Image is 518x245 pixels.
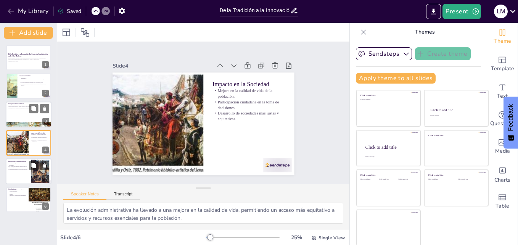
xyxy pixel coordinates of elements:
[356,73,436,84] button: Apply theme to all slides
[356,47,412,60] button: Sendsteps
[6,45,51,70] div: 1
[487,78,518,105] div: Add text boxes
[360,94,415,97] div: Click to add title
[8,163,29,166] p: Métodos científicos mejoraron la toma de decisiones.
[497,92,508,100] span: Text
[19,79,49,82] p: Las revoluciones sociales y políticas impulsaron nuevas formas de organización.
[19,74,49,77] p: Contexto Histórico
[42,90,49,97] div: 2
[360,99,415,101] div: Click to add text
[8,188,26,190] p: Conclusiones
[8,169,29,170] p: Transformación de la cultura organizacional.
[40,161,49,170] button: Delete Slide
[8,53,48,57] strong: De la Tradición a la Innovación: La Evolución Administrativa en la Edad Moderna
[495,202,509,210] span: Table
[8,107,49,109] p: Profesionalización de la administración pública.
[494,5,508,18] div: l m
[60,234,206,241] div: Slide 4 / 6
[370,23,479,41] p: Themes
[8,106,49,107] p: Burocratización de las instituciones para mayor eficiencia.
[60,26,72,39] div: Layout
[31,132,49,134] p: Impacto en la Sociedad
[8,60,49,62] p: Generated with [URL]
[42,203,49,210] div: 6
[6,130,51,155] div: 4
[29,161,38,170] button: Duplicate Slide
[487,23,518,50] div: Change the overall theme
[63,203,343,224] textarea: La evolución administrativa ha llevado a una mejora en la calidad de vida, permitiendo un acceso ...
[42,61,49,68] div: 1
[58,8,81,15] div: Saved
[487,133,518,160] div: Add images, graphics, shapes or video
[398,179,415,181] div: Click to add text
[491,64,514,73] span: Template
[6,5,52,17] button: My Library
[19,76,49,79] p: La administración se desarrolló en un contexto de cambios significativos.
[487,50,518,78] div: Add ready made slides
[19,82,49,83] p: La centralización del poder fue una característica clave.
[487,105,518,133] div: Get real-time input from your audience
[360,174,415,177] div: Click to add title
[31,134,49,137] p: Mejora en la calidad de vida de la población.
[8,103,49,105] p: Principales Características
[8,58,49,60] p: Esta presentación explora la evolución de la administración desde enfoques tradicionales hasta in...
[430,115,481,117] div: Click to add text
[8,195,26,198] p: Innovación continua es necesaria para el futuro.
[442,4,481,19] button: Present
[6,187,51,212] div: 6
[31,140,49,142] p: Desarrollo de sociedades más justas y equitativas.
[175,11,247,90] div: Slide 4
[319,235,345,241] span: Single View
[42,118,49,125] div: 3
[495,147,510,155] span: Media
[504,97,518,148] button: Feedback - Show survey
[360,179,378,181] div: Click to add text
[507,104,514,131] span: Feedback
[415,47,471,60] button: Create theme
[365,156,413,158] div: Click to add body
[494,176,510,184] span: Charts
[203,118,260,179] p: Desarrollo de sociedades más justas y equitativas.
[106,192,140,200] button: Transcript
[8,166,29,168] p: La tecnología facilitó la comunicación y el flujo de información.
[494,37,511,45] span: Theme
[490,119,515,128] span: Questions
[428,134,483,137] div: Click to add title
[428,179,452,181] div: Click to add text
[365,144,414,150] div: Click to add title
[8,189,26,192] p: La transición es clave para enfrentar desafíos modernos.
[426,4,441,19] button: Export to PowerPoint
[228,98,283,158] p: Impacto en la Sociedad
[431,108,481,112] div: Click to add title
[211,111,269,172] p: Participación ciudadana en la toma de decisiones.
[19,83,49,86] p: La adaptación institucional fue necesaria para enfrentar nuevos desafíos.
[379,179,396,181] div: Click to add text
[42,175,49,182] div: 5
[8,192,26,195] p: Adaptación a un mundo en constante cambio.
[487,188,518,215] div: Add a table
[6,102,51,127] div: 3
[8,105,49,106] p: Centralización del poder como característica fundamental.
[42,147,49,153] div: 4
[6,158,51,184] div: 5
[40,104,49,113] button: Delete Slide
[494,4,508,19] button: l m
[8,160,29,163] p: Innovaciones Administrativas
[220,103,277,164] p: Mejora en la calidad de vida de la población.
[4,27,53,39] button: Add slide
[80,28,90,37] span: Position
[287,234,306,241] div: 25 %
[63,192,106,200] button: Speaker Notes
[458,179,482,181] div: Click to add text
[428,174,483,177] div: Click to add title
[487,160,518,188] div: Add charts and graphs
[220,5,290,16] input: Insert title
[31,137,49,139] p: Participación ciudadana en la toma de decisiones.
[6,73,51,98] div: 2
[29,104,38,113] button: Duplicate Slide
